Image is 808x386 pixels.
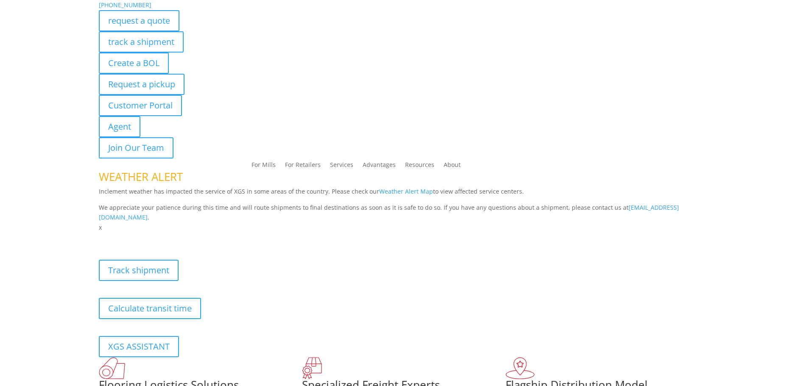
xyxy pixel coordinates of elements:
a: Calculate transit time [99,298,201,319]
a: For Mills [252,162,276,171]
a: Advantages [363,162,396,171]
b: Visibility, transparency, and control for your entire supply chain. [99,234,288,242]
img: xgs-icon-total-supply-chain-intelligence-red [99,357,125,379]
a: Track shipment [99,260,179,281]
a: XGS ASSISTANT [99,336,179,357]
a: Create a BOL [99,53,169,74]
a: request a quote [99,10,179,31]
p: x [99,222,710,233]
img: xgs-icon-flagship-distribution-model-red [506,357,535,379]
a: Join Our Team [99,137,173,158]
a: Weather Alert Map [379,187,433,195]
a: Resources [405,162,434,171]
a: Services [330,162,353,171]
a: About [444,162,461,171]
a: Customer Portal [99,95,182,116]
p: We appreciate your patience during this time and will route shipments to final destinations as so... [99,203,710,223]
p: Inclement weather has impacted the service of XGS in some areas of the country. Please check our ... [99,186,710,203]
span: WEATHER ALERT [99,169,183,184]
a: [PHONE_NUMBER] [99,1,151,9]
a: track a shipment [99,31,184,53]
a: For Retailers [285,162,321,171]
img: xgs-icon-focused-on-flooring-red [302,357,322,379]
a: Request a pickup [99,74,185,95]
a: Agent [99,116,140,137]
